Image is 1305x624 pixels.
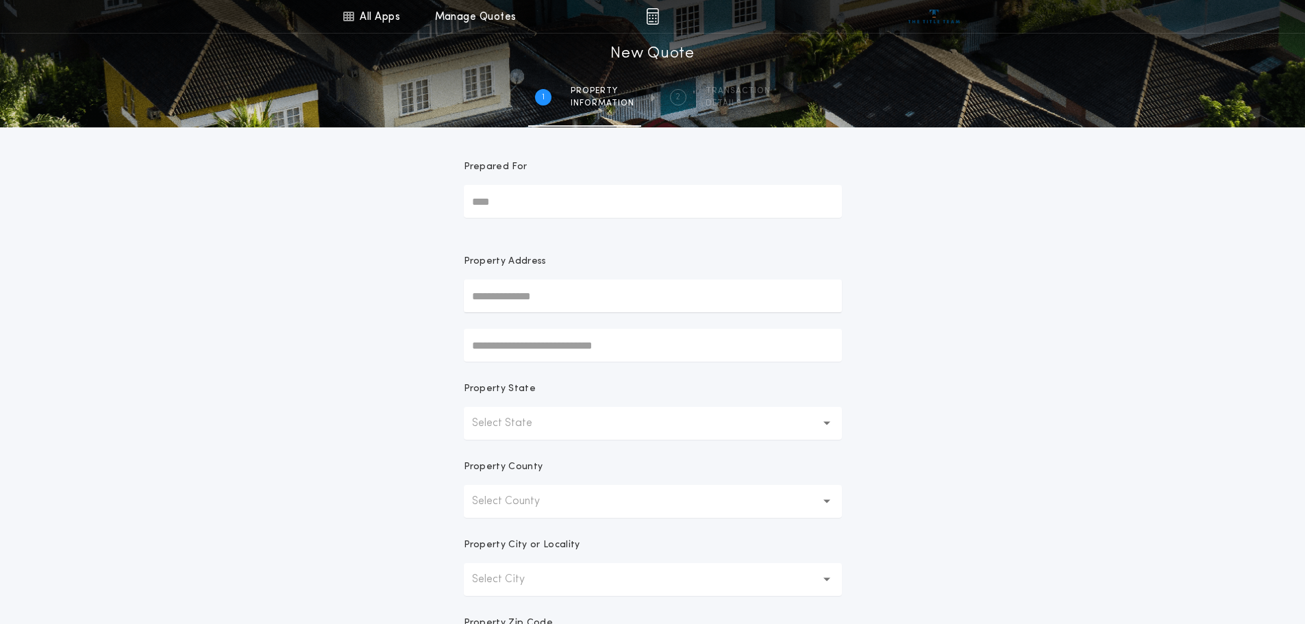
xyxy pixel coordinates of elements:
span: details [706,98,771,109]
span: information [571,98,634,109]
p: Property Address [464,255,842,269]
p: Prepared For [464,160,527,174]
p: Select City [472,571,547,588]
img: img [646,8,659,25]
h2: 1 [542,92,545,103]
h1: New Quote [610,43,694,65]
h2: 2 [675,92,680,103]
p: Property State [464,382,536,396]
span: Transaction [706,86,771,97]
button: Select State [464,407,842,440]
span: Property [571,86,634,97]
input: Prepared For [464,185,842,218]
p: Property City or Locality [464,538,580,552]
p: Select County [472,493,562,510]
button: Select County [464,485,842,518]
p: Select State [472,415,554,432]
img: vs-icon [908,10,960,23]
p: Property County [464,460,543,474]
button: Select City [464,563,842,596]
